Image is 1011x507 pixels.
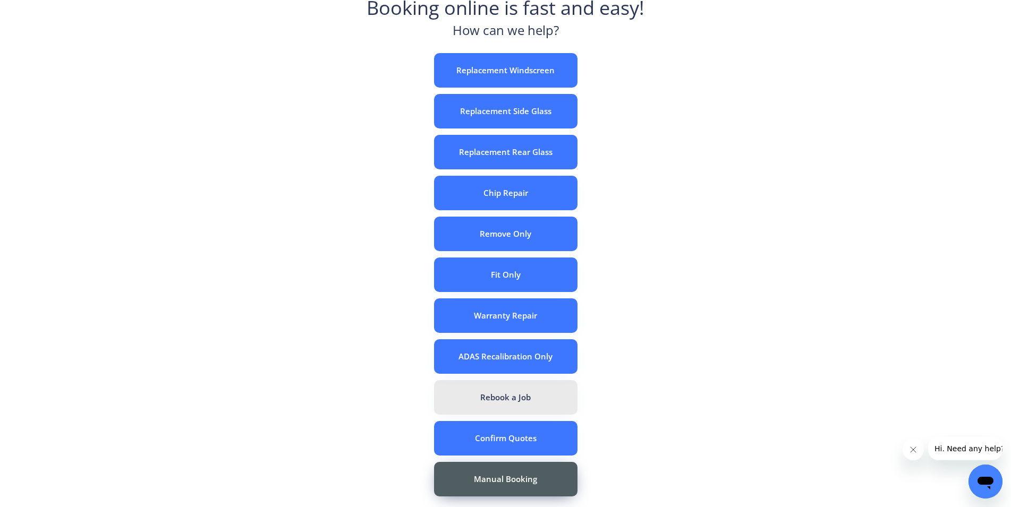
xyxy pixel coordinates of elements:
iframe: Close message [903,439,924,460]
iframe: Message from company [928,437,1002,460]
button: Rebook a Job [434,380,577,415]
button: Manual Booking [434,462,577,496]
div: How can we help? [453,21,559,45]
button: Warranty Repair [434,298,577,333]
button: Replacement Side Glass [434,94,577,128]
button: Chip Repair [434,176,577,210]
button: Replacement Rear Glass [434,135,577,169]
button: ADAS Recalibration Only [434,339,577,374]
span: Hi. Need any help? [6,7,77,16]
button: Fit Only [434,257,577,292]
button: Replacement Windscreen [434,53,577,88]
iframe: Button to launch messaging window [968,465,1002,499]
button: Confirm Quotes [434,421,577,456]
button: Remove Only [434,217,577,251]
